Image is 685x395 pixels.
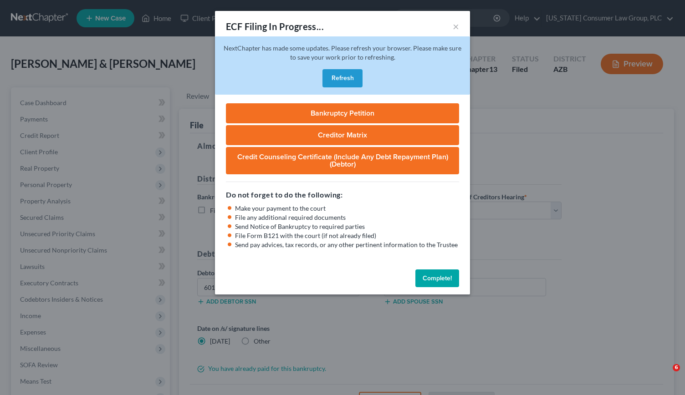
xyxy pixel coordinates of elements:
[226,189,459,200] h5: Do not forget to do the following:
[235,240,459,249] li: Send pay advices, tax records, or any other pertinent information to the Trustee
[226,20,324,33] div: ECF Filing In Progress...
[235,213,459,222] li: File any additional required documents
[322,69,363,87] button: Refresh
[226,125,459,145] a: Creditor Matrix
[453,21,459,32] button: ×
[235,222,459,231] li: Send Notice of Bankruptcy to required parties
[673,364,680,371] span: 6
[226,103,459,123] a: Bankruptcy Petition
[235,231,459,240] li: File Form B121 with the court (if not already filed)
[415,269,459,288] button: Complete!
[226,147,459,174] a: Credit Counseling Certificate (Include any Debt Repayment Plan) (Debtor)
[654,364,676,386] iframe: Intercom live chat
[224,44,461,61] span: NextChapter has made some updates. Please refresh your browser. Please make sure to save your wor...
[235,204,459,213] li: Make your payment to the court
